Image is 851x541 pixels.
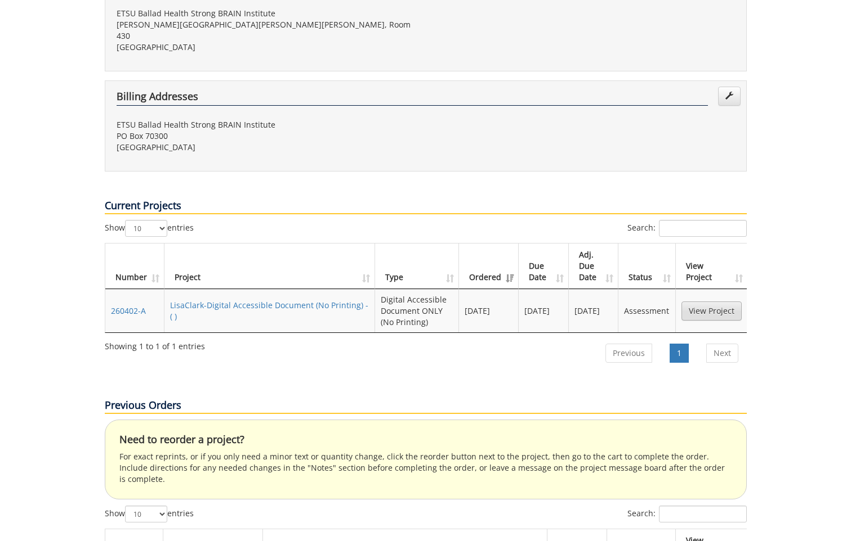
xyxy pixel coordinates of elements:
th: Due Date: activate to sort column ascending [519,244,569,289]
a: View Project [681,301,742,321]
th: Adj. Due Date: activate to sort column ascending [569,244,619,289]
th: Type: activate to sort column ascending [375,244,459,289]
p: [GEOGRAPHIC_DATA] [117,42,417,53]
p: [GEOGRAPHIC_DATA] [117,142,417,153]
a: Edit Addresses [718,87,741,106]
h4: Need to reorder a project? [119,434,732,445]
a: Previous [605,344,652,363]
p: Previous Orders [105,398,747,414]
p: Current Projects [105,199,747,214]
p: ETSU Ballad Health Strong BRAIN Institute [117,119,417,130]
h4: Billing Addresses [117,91,708,106]
select: Showentries [125,220,167,237]
label: Search: [627,220,747,237]
th: View Project: activate to sort column ascending [676,244,747,289]
th: Ordered: activate to sort column ascending [459,244,519,289]
p: [PERSON_NAME][GEOGRAPHIC_DATA][PERSON_NAME][PERSON_NAME], Room 430 [117,19,417,42]
p: PO Box 70300 [117,130,417,142]
label: Search: [627,506,747,522]
th: Number: activate to sort column ascending [105,244,164,289]
a: LisaClark-Digital Accessible Document (No Printing) - ( ) [170,300,368,322]
td: Digital Accessible Document ONLY (No Printing) [375,289,459,332]
p: For exact reprints, or if you only need a minor text or quantity change, click the reorder button... [119,451,732,485]
th: Status: activate to sort column ascending [618,244,675,289]
p: ETSU Ballad Health Strong BRAIN Institute [117,8,417,19]
a: 1 [670,344,689,363]
label: Show entries [105,220,194,237]
th: Project: activate to sort column ascending [164,244,375,289]
input: Search: [659,506,747,522]
label: Show entries [105,506,194,522]
a: 260402-A [111,305,146,316]
td: [DATE] [519,289,569,332]
td: [DATE] [459,289,519,332]
div: Showing 1 to 1 of 1 entries [105,336,205,352]
td: [DATE] [569,289,619,332]
input: Search: [659,220,747,237]
select: Showentries [125,506,167,522]
a: Next [706,344,738,363]
td: Assessment [618,289,675,332]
